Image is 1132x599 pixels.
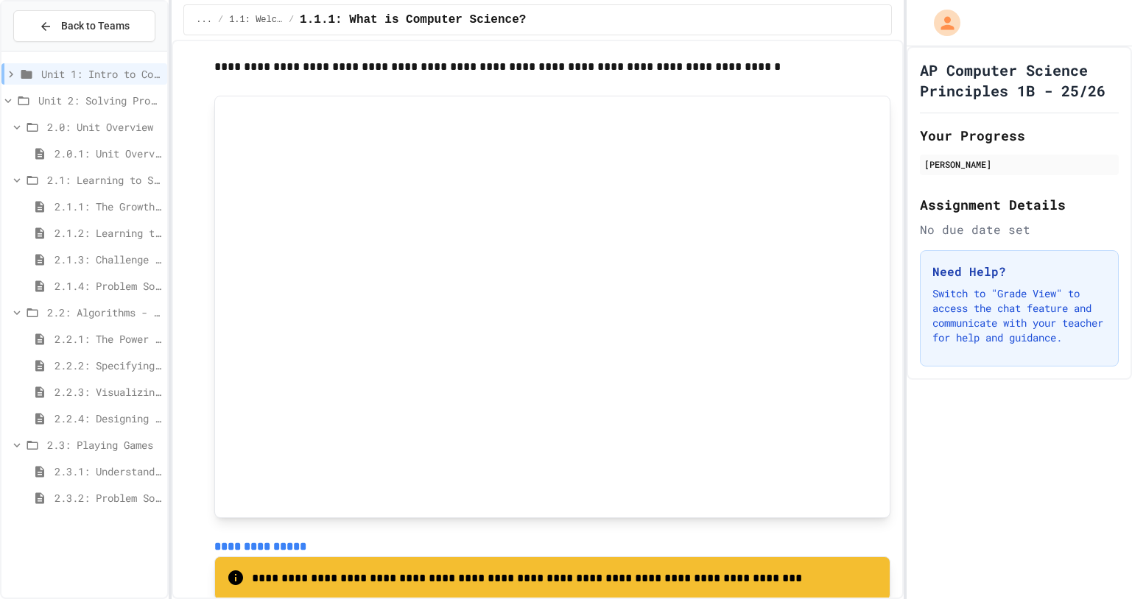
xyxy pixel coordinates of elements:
span: 1.1.1: What is Computer Science? [300,11,526,29]
p: Switch to "Grade View" to access the chat feature and communicate with your teacher for help and ... [932,286,1106,345]
span: 2.2.4: Designing Flowcharts [55,411,161,426]
h2: Assignment Details [920,194,1119,215]
div: [PERSON_NAME] [924,157,1114,171]
span: 2.1.4: Problem Solving Practice [55,278,161,294]
span: Unit 2: Solving Problems in Computer Science [38,93,161,108]
span: 1.1: Welcome to Computer Science [229,14,283,26]
span: / [289,14,294,26]
span: Back to Teams [61,18,130,34]
span: 2.3: Playing Games [47,437,161,453]
span: / [218,14,223,26]
span: 2.1.1: The Growth Mindset [55,199,161,214]
span: 2.0: Unit Overview [47,119,161,135]
span: 2.1.2: Learning to Solve Hard Problems [55,225,161,241]
span: 2.2.3: Visualizing Logic with Flowcharts [55,384,161,400]
span: 2.0.1: Unit Overview [55,146,161,161]
div: No due date set [920,221,1119,238]
span: 2.1.3: Challenge Problem - The Bridge [55,252,161,267]
span: 2.2.1: The Power of Algorithms [55,331,161,347]
button: Back to Teams [13,10,155,42]
h2: Your Progress [920,125,1119,146]
span: 2.2: Algorithms - from Pseudocode to Flowcharts [47,305,161,320]
span: 2.1: Learning to Solve Hard Problems [47,172,161,188]
span: 2.2.2: Specifying Ideas with Pseudocode [55,358,161,373]
span: Unit 1: Intro to Computer Science [41,66,161,82]
span: 2.3.2: Problem Solving Reflection [55,490,161,506]
h1: AP Computer Science Principles 1B - 25/26 [920,60,1119,101]
h3: Need Help? [932,263,1106,280]
span: ... [196,14,212,26]
span: 2.3.1: Understanding Games with Flowcharts [55,464,161,479]
div: My Account [918,6,964,40]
